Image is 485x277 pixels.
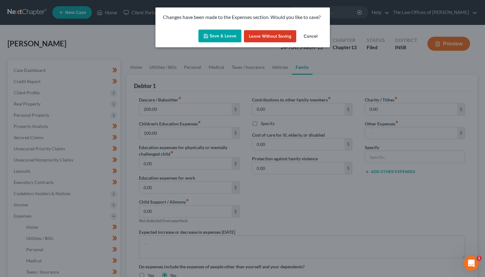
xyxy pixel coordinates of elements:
button: Cancel [299,30,322,43]
span: 1 [477,256,482,261]
button: Leave without Saving [244,30,296,43]
button: Save & Leave [198,30,241,43]
p: Changes have been made to the Expenses section. Would you like to save? [163,14,322,21]
iframe: Intercom live chat [464,256,479,271]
